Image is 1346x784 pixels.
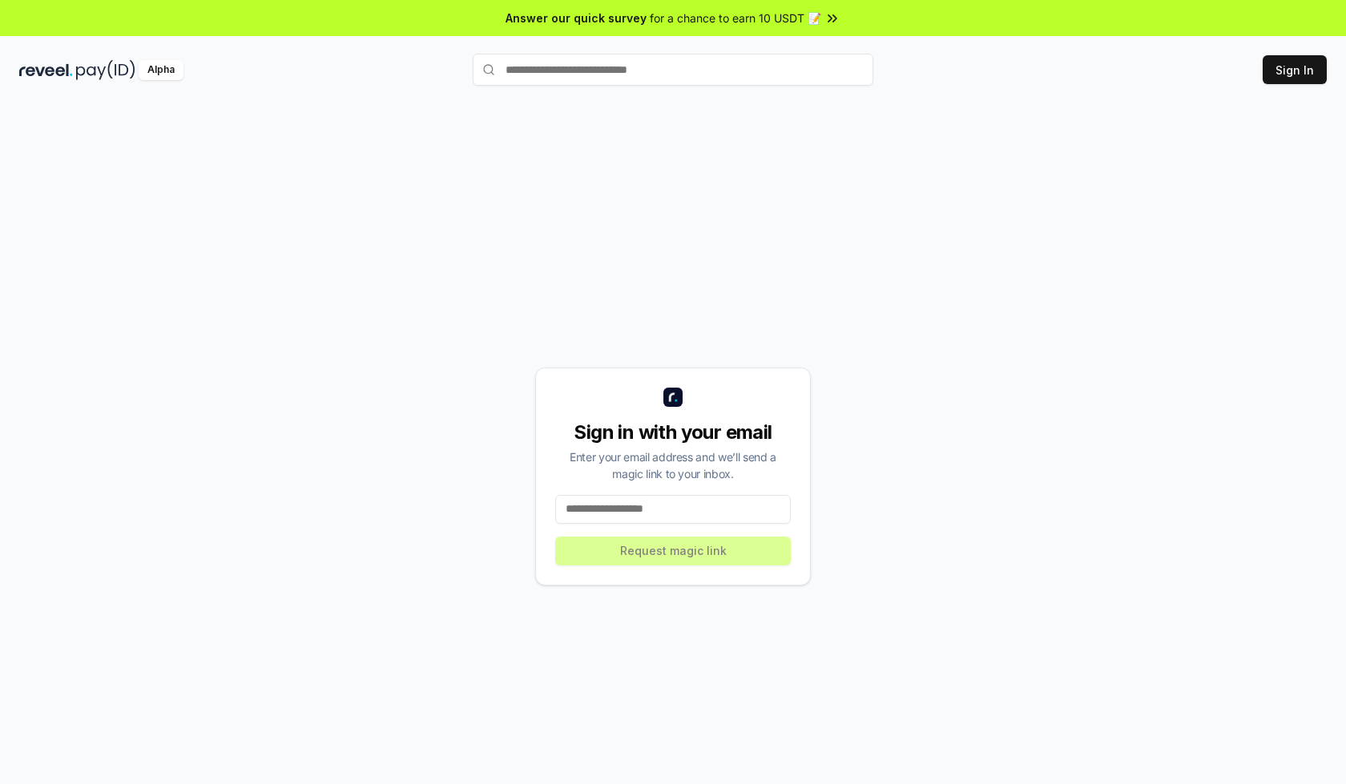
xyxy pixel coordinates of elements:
[650,10,821,26] span: for a chance to earn 10 USDT 📝
[139,60,183,80] div: Alpha
[555,420,791,445] div: Sign in with your email
[555,448,791,482] div: Enter your email address and we’ll send a magic link to your inbox.
[506,10,647,26] span: Answer our quick survey
[76,60,135,80] img: pay_id
[1263,55,1327,84] button: Sign In
[663,388,683,407] img: logo_small
[19,60,73,80] img: reveel_dark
